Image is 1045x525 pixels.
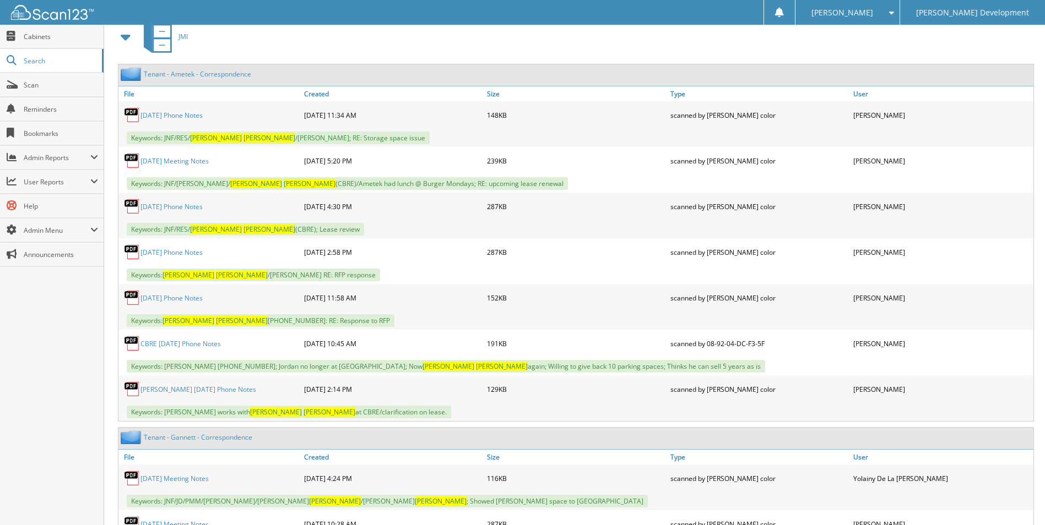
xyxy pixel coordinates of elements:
[118,86,301,101] a: File
[301,287,484,309] div: [DATE] 11:58 AM
[124,107,140,123] img: PDF.png
[140,156,209,166] a: [DATE] Meeting Notes
[24,80,98,90] span: Scan
[415,496,467,506] span: [PERSON_NAME]
[24,250,98,259] span: Announcements
[484,378,667,400] div: 129KB
[190,225,242,234] span: [PERSON_NAME]
[118,450,301,464] a: File
[484,287,667,309] div: 152KB
[301,241,484,263] div: [DATE] 2:58 PM
[216,316,268,325] span: [PERSON_NAME]
[124,335,140,352] img: PDF.png
[127,314,394,327] span: Keywords: [PHONE_NUMBER]: RE: Response to RFP
[484,450,667,464] a: Size
[668,378,851,400] div: scanned by [PERSON_NAME] color
[301,450,484,464] a: Created
[484,104,667,126] div: 148KB
[990,472,1045,525] iframe: Chat Widget
[851,378,1033,400] div: [PERSON_NAME]
[127,360,765,373] span: Keywords: [PERSON_NAME] [PHONE_NUMBER]; Jordan no longer at [GEOGRAPHIC_DATA]; Now again; Willing...
[121,67,144,81] img: folder2.png
[140,339,221,348] a: CBRE [DATE] Phone Notes
[484,150,667,172] div: 239KB
[144,69,251,79] a: Tenant - Ametek - Correspondence
[24,201,98,211] span: Help
[163,316,214,325] span: [PERSON_NAME]
[668,467,851,489] div: scanned by [PERSON_NAME] color
[11,5,94,20] img: scan123-logo-white.svg
[851,332,1033,354] div: [PERSON_NAME]
[127,177,568,190] span: Keywords: JNF/[PERSON_NAME]/ (CBRE)/Ametek had lunch @ Burger Mondays; RE: upcoming lease renewal
[140,248,203,257] a: [DATE] Phone Notes
[668,86,851,101] a: Type
[140,474,209,483] a: [DATE] Meeting Notes
[423,362,474,371] span: [PERSON_NAME]
[24,153,90,162] span: Admin Reports
[484,195,667,217] div: 287KB
[140,293,203,303] a: [DATE] Phone Notes
[24,32,98,41] span: Cabinets
[301,86,484,101] a: Created
[851,150,1033,172] div: [PERSON_NAME]
[140,111,203,120] a: [DATE] Phone Notes
[243,225,295,234] span: [PERSON_NAME]
[140,202,203,211] a: [DATE] Phone Notes
[811,9,873,16] span: [PERSON_NAME]
[124,381,140,397] img: PDF.png
[301,104,484,126] div: [DATE] 11:34 AM
[301,378,484,400] div: [DATE] 2:14 PM
[851,467,1033,489] div: Yolainy De La [PERSON_NAME]
[668,287,851,309] div: scanned by [PERSON_NAME] color
[250,407,302,417] span: [PERSON_NAME]
[851,195,1033,217] div: [PERSON_NAME]
[301,332,484,354] div: [DATE] 10:45 AM
[127,223,364,236] span: Keywords: JNF/RES/ (CBRE); Lease review
[916,9,1029,16] span: [PERSON_NAME] Development
[476,362,528,371] span: [PERSON_NAME]
[484,332,667,354] div: 191KB
[668,241,851,263] div: scanned by [PERSON_NAME] color
[140,385,256,394] a: [PERSON_NAME] [DATE] Phone Notes
[144,433,252,442] a: Tenant - Gannett - Correspondence
[124,198,140,215] img: PDF.png
[216,270,268,280] span: [PERSON_NAME]
[24,226,90,235] span: Admin Menu
[668,150,851,172] div: scanned by [PERSON_NAME] color
[284,179,335,188] span: [PERSON_NAME]
[24,56,96,65] span: Search
[127,269,380,281] span: Keywords: /[PERSON_NAME] RE: RFP response
[851,104,1033,126] div: [PERSON_NAME]
[851,287,1033,309] div: [PERSON_NAME]
[301,195,484,217] div: [DATE] 4:30 PM
[668,195,851,217] div: scanned by [PERSON_NAME] color
[178,32,188,41] span: JMI
[163,270,214,280] span: [PERSON_NAME]
[484,86,667,101] a: Size
[243,133,295,143] span: [PERSON_NAME]
[851,241,1033,263] div: [PERSON_NAME]
[124,244,140,260] img: PDF.png
[137,15,188,58] a: JMI
[304,407,355,417] span: [PERSON_NAME]
[851,450,1033,464] a: User
[484,467,667,489] div: 116KB
[668,332,851,354] div: scanned by 08-92-04-DC-F3-5F
[127,132,430,144] span: Keywords: JNF/RES/ /[PERSON_NAME]; RE: Storage space issue
[127,495,648,507] span: Keywords: JNF/JD/PMM/[PERSON_NAME]/[PERSON_NAME] /[PERSON_NAME] ; Showed [PERSON_NAME] space to [...
[124,289,140,306] img: PDF.png
[24,177,90,187] span: User Reports
[301,150,484,172] div: [DATE] 5:20 PM
[190,133,242,143] span: [PERSON_NAME]
[230,179,282,188] span: [PERSON_NAME]
[121,430,144,444] img: folder2.png
[127,406,451,418] span: Keywords: [PERSON_NAME] works with at CBRE/clarification on lease.
[668,450,851,464] a: Type
[484,241,667,263] div: 287KB
[24,105,98,114] span: Reminders
[124,152,140,169] img: PDF.png
[124,470,140,486] img: PDF.png
[24,129,98,138] span: Bookmarks
[851,86,1033,101] a: User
